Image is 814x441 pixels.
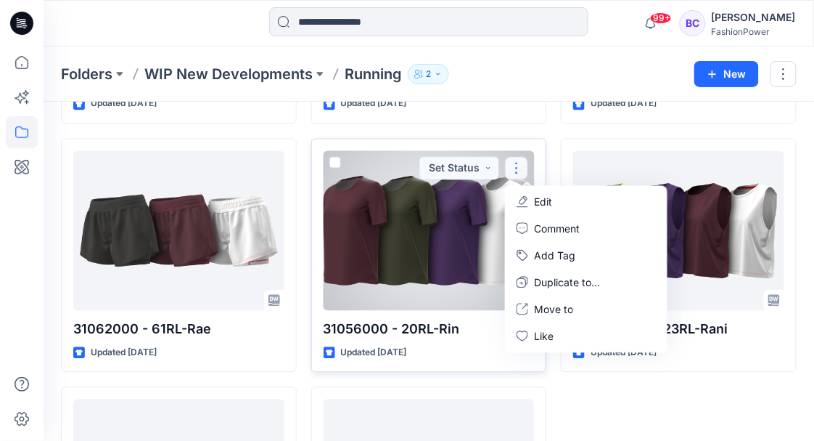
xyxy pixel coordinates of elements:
[650,12,672,24] span: 99+
[73,320,284,340] p: 31062000 - 61RL-Rae
[534,302,573,317] p: Move to
[91,97,157,112] p: Updated [DATE]
[573,151,784,311] a: DR-31061001-23RL-Rani
[426,66,431,82] p: 2
[508,243,665,270] button: Add Tag
[144,64,313,84] a: WIP New Developments
[534,275,600,291] p: Duplicate to...
[591,97,657,112] p: Updated [DATE]
[61,64,112,84] a: Folders
[712,9,796,26] div: [PERSON_NAME]
[534,222,580,237] p: Comment
[408,64,449,84] button: 2
[534,329,554,344] p: Like
[341,346,407,361] p: Updated [DATE]
[324,151,535,311] a: 31056000 - 20RL-Rin
[508,189,665,216] a: Edit
[712,26,796,37] div: FashionPower
[694,61,759,87] button: New
[345,64,402,84] p: Running
[591,346,657,361] p: Updated [DATE]
[324,320,535,340] p: 31056000 - 20RL-Rin
[341,97,407,112] p: Updated [DATE]
[534,195,552,210] p: Edit
[91,346,157,361] p: Updated [DATE]
[680,10,706,36] div: BC
[573,320,784,340] p: DR-31061001-23RL-Rani
[73,151,284,311] a: 31062000 - 61RL-Rae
